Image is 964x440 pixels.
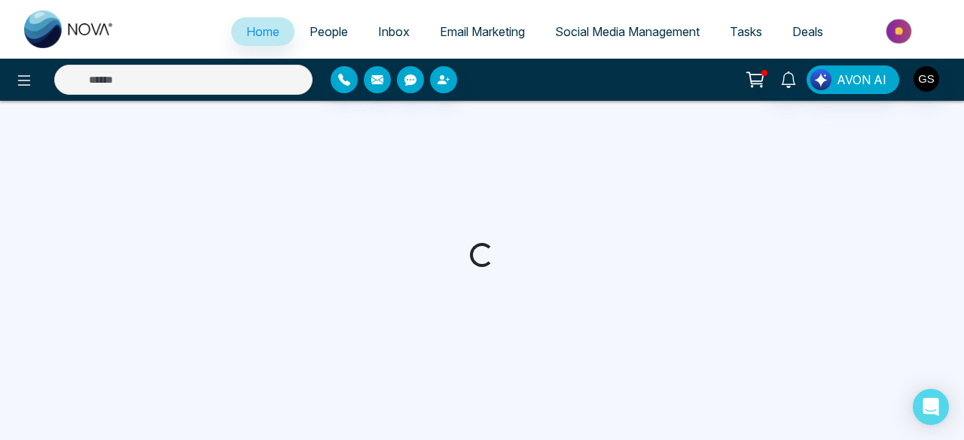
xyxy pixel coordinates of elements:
div: Open Intercom Messenger [913,389,949,425]
span: Inbox [378,24,410,39]
span: Tasks [730,24,762,39]
button: AVON AI [807,65,899,94]
a: Inbox [363,17,425,46]
img: User Avatar [914,66,939,92]
a: Social Media Management [540,17,715,46]
a: Tasks [715,17,777,46]
img: Lead Flow [810,69,831,90]
span: Email Marketing [440,24,525,39]
a: Deals [777,17,838,46]
span: Deals [792,24,823,39]
span: Home [246,24,279,39]
a: Home [231,17,294,46]
a: People [294,17,363,46]
span: AVON AI [837,71,886,89]
a: Email Marketing [425,17,540,46]
span: Social Media Management [555,24,700,39]
span: People [310,24,348,39]
img: Nova CRM Logo [24,11,114,48]
img: Market-place.gif [846,14,955,48]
